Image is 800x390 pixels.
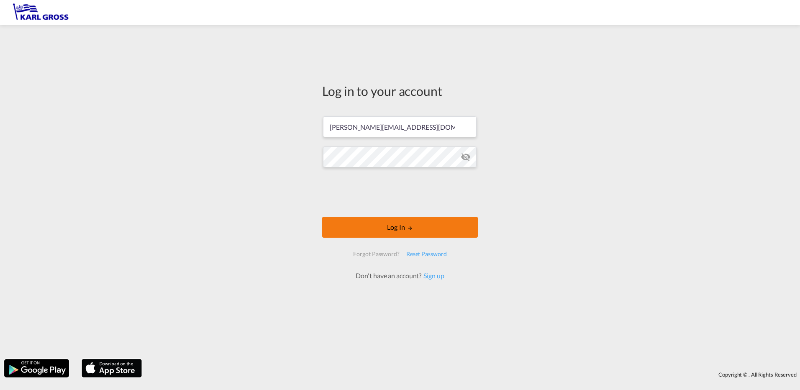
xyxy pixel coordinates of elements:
a: Sign up [421,272,444,280]
button: LOGIN [322,217,478,238]
img: apple.png [81,358,143,378]
div: Forgot Password? [350,246,403,262]
iframe: reCAPTCHA [336,176,464,208]
div: Copyright © . All Rights Reserved [146,367,800,382]
div: Log in to your account [322,82,478,100]
div: Don't have an account? [346,271,453,280]
md-icon: icon-eye-off [461,152,471,162]
img: 3269c73066d711f095e541db4db89301.png [13,3,69,22]
img: google.png [3,358,70,378]
div: Reset Password [403,246,450,262]
input: Enter email/phone number [323,116,477,137]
